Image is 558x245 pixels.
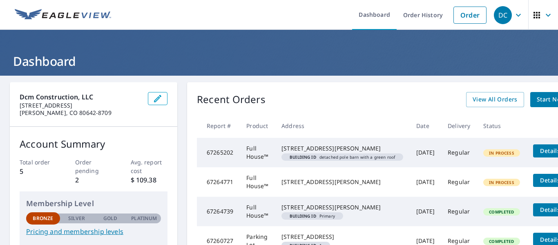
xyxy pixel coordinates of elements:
[281,178,403,186] div: [STREET_ADDRESS][PERSON_NAME]
[75,158,112,175] p: Order pending
[453,7,487,24] a: Order
[68,215,85,222] p: Silver
[285,155,400,159] span: detached pole barn with a green roof
[240,138,275,167] td: Full House™
[473,94,518,105] span: View All Orders
[484,150,519,156] span: In Process
[240,167,275,197] td: Full House™
[477,114,527,138] th: Status
[484,238,519,244] span: Completed
[410,197,441,226] td: [DATE]
[20,166,57,176] p: 5
[281,203,403,211] div: [STREET_ADDRESS][PERSON_NAME]
[285,214,340,218] span: Primary
[15,9,111,21] img: EV Logo
[103,215,117,222] p: Gold
[281,144,403,153] div: [STREET_ADDRESS][PERSON_NAME]
[197,167,240,197] td: 67264771
[441,167,477,197] td: Regular
[131,158,168,175] p: Avg. report cost
[10,53,548,70] h1: Dashboard
[410,167,441,197] td: [DATE]
[26,227,161,236] a: Pricing and membership levels
[131,175,168,185] p: $ 109.38
[494,6,512,24] div: DC
[197,138,240,167] td: 67265202
[33,215,53,222] p: Bronze
[484,180,519,185] span: In Process
[20,92,141,102] p: Dcm Construction, LLC
[240,114,275,138] th: Product
[20,102,141,109] p: [STREET_ADDRESS]
[197,197,240,226] td: 67264739
[410,114,441,138] th: Date
[484,209,519,215] span: Completed
[290,214,316,218] em: Building ID
[131,215,157,222] p: Platinum
[20,137,167,151] p: Account Summary
[281,233,403,241] div: [STREET_ADDRESS]
[20,158,57,166] p: Total order
[441,138,477,167] td: Regular
[26,198,161,209] p: Membership Level
[441,114,477,138] th: Delivery
[290,155,316,159] em: Building ID
[410,138,441,167] td: [DATE]
[466,92,524,107] a: View All Orders
[275,114,410,138] th: Address
[240,197,275,226] td: Full House™
[197,114,240,138] th: Report #
[75,175,112,185] p: 2
[197,92,266,107] p: Recent Orders
[20,109,141,117] p: [PERSON_NAME], CO 80642-8709
[441,197,477,226] td: Regular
